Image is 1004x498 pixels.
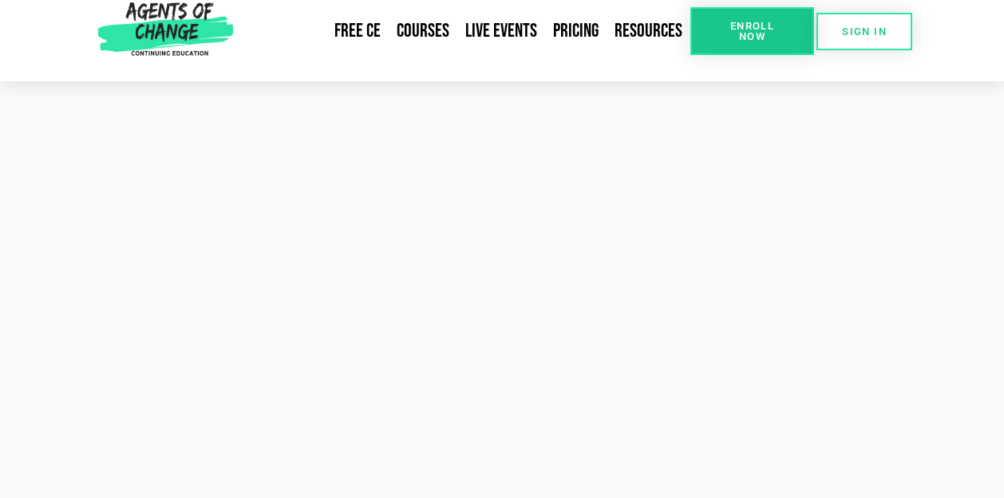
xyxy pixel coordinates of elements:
nav: Menu [239,13,690,49]
span: SIGN IN [842,26,887,37]
a: Resources [607,13,690,49]
a: Courses [389,13,457,49]
a: SIGN IN [816,13,912,50]
a: Pricing [545,13,607,49]
span: Enroll Now [716,21,788,41]
a: Enroll Now [690,7,813,55]
a: Live Events [457,13,545,49]
a: Free CE [326,13,389,49]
